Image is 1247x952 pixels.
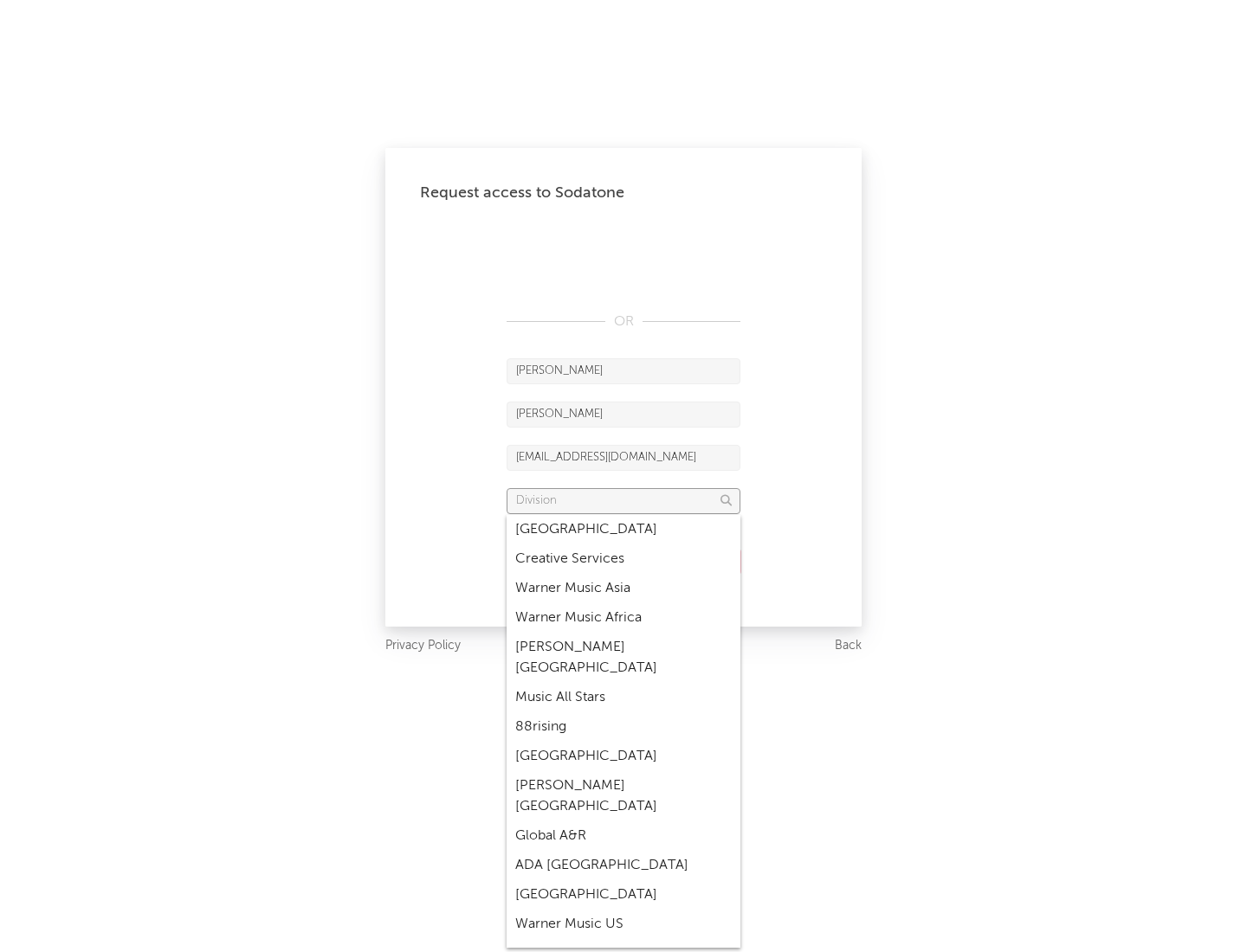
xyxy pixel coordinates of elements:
[507,771,740,821] div: [PERSON_NAME] [GEOGRAPHIC_DATA]
[507,358,740,384] input: First Name
[507,880,740,910] div: [GEOGRAPHIC_DATA]
[507,910,740,939] div: Warner Music US
[835,635,862,657] a: Back
[507,312,740,332] div: OR
[507,402,740,428] input: Last Name
[507,603,740,633] div: Warner Music Africa
[507,851,740,880] div: ADA [GEOGRAPHIC_DATA]
[507,574,740,603] div: Warner Music Asia
[507,821,740,851] div: Global A&R
[507,515,740,544] div: [GEOGRAPHIC_DATA]
[385,635,461,657] a: Privacy Policy
[420,183,827,203] div: Request access to Sodatone
[507,742,740,771] div: [GEOGRAPHIC_DATA]
[507,544,740,574] div: Creative Services
[507,683,740,712] div: Music All Stars
[507,712,740,742] div: 88rising
[507,633,740,683] div: [PERSON_NAME] [GEOGRAPHIC_DATA]
[507,445,740,471] input: Email
[507,488,740,514] input: Division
